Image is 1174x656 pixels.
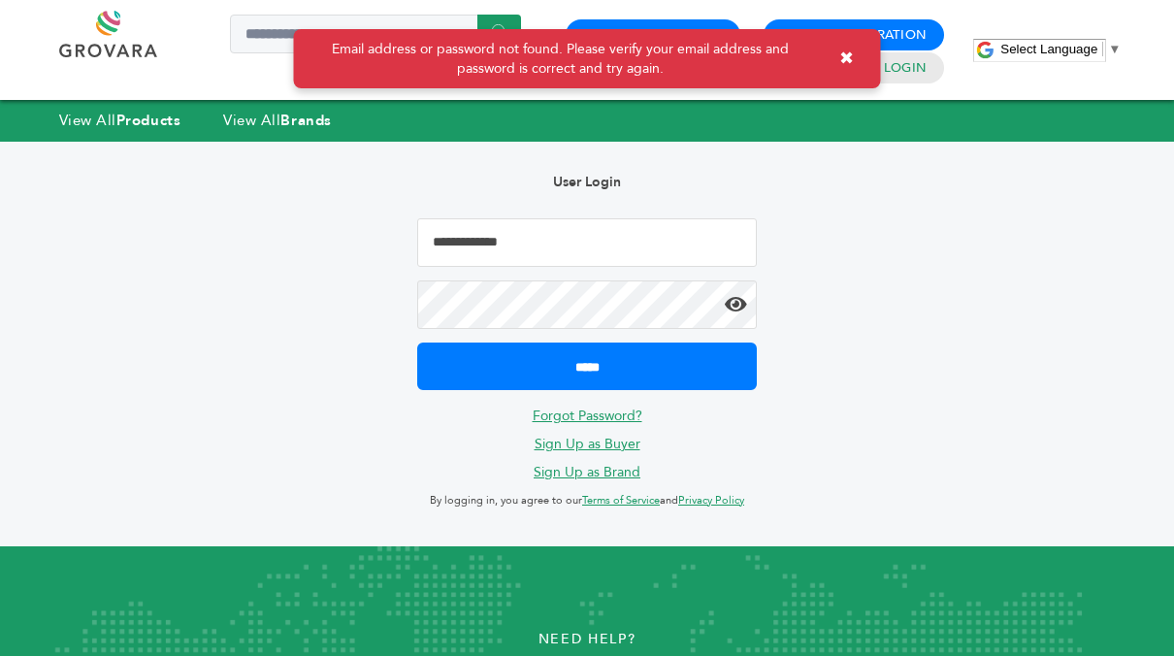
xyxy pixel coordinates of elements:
[417,218,757,267] input: Email Address
[1108,42,1121,56] span: ▼
[534,463,640,481] a: Sign Up as Brand
[825,39,868,79] button: ✖
[884,59,927,77] a: Login
[280,111,331,130] strong: Brands
[535,435,640,453] a: Sign Up as Buyer
[1000,42,1097,56] span: Select Language
[116,111,180,130] strong: Products
[1102,42,1103,56] span: ​
[678,493,744,508] a: Privacy Policy
[781,26,927,44] a: Brand Registration
[582,493,660,508] a: Terms of Service
[223,111,332,130] a: View AllBrands
[533,407,642,425] a: Forgot Password?
[1000,42,1121,56] a: Select Language​
[553,173,621,191] b: User Login
[230,15,521,53] input: Search a product or brand...
[417,489,757,512] p: By logging in, you agree to our and
[307,40,815,78] span: Email address or password not found. Please verify your email address and password is correct and...
[59,111,181,130] a: View AllProducts
[417,280,757,329] input: Password
[583,26,724,44] a: Buyer Registration
[59,625,1116,654] p: Need Help?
